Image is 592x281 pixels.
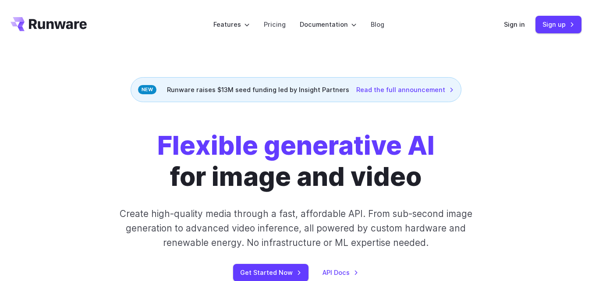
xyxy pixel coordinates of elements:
p: Create high-quality media through a fast, affordable API. From sub-second image generation to adv... [113,206,479,250]
h1: for image and video [157,130,435,192]
a: Read the full announcement [356,85,454,95]
label: Documentation [300,19,357,29]
a: Sign up [535,16,581,33]
a: Get Started Now [233,264,308,281]
a: Blog [371,19,384,29]
div: Runware raises $13M seed funding led by Insight Partners [131,77,461,102]
strong: Flexible generative AI [157,130,435,161]
label: Features [213,19,250,29]
a: Go to / [11,17,87,31]
a: Pricing [264,19,286,29]
a: API Docs [323,267,358,277]
a: Sign in [504,19,525,29]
